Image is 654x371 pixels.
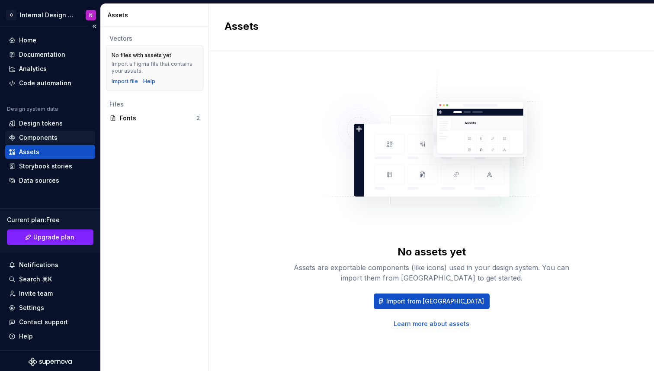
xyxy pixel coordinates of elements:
div: Code automation [19,79,71,87]
div: Invite team [19,289,53,298]
span: Upgrade plan [33,233,74,242]
a: Help [143,78,155,85]
div: Vectors [109,34,200,43]
div: Analytics [19,65,47,73]
button: Import from [GEOGRAPHIC_DATA] [374,294,490,309]
div: Assets [108,11,205,19]
button: Collapse sidebar [88,20,100,32]
div: No assets yet [398,245,466,259]
div: Internal Design System [20,11,75,19]
button: OInternal Design SystemN [2,6,99,24]
div: Data sources [19,176,59,185]
a: Invite team [5,287,95,300]
div: Contact support [19,318,68,326]
div: Help [19,332,33,341]
div: Assets are exportable components (like icons) used in your design system. You can import them fro... [293,262,570,283]
div: Files [109,100,200,109]
div: Storybook stories [19,162,72,171]
div: Components [19,133,58,142]
button: Import file [112,78,138,85]
a: Storybook stories [5,159,95,173]
a: Analytics [5,62,95,76]
a: Upgrade plan [7,229,93,245]
svg: Supernova Logo [29,358,72,366]
a: Settings [5,301,95,315]
a: Components [5,131,95,145]
button: Notifications [5,258,95,272]
a: Assets [5,145,95,159]
div: Design tokens [19,119,63,128]
a: Design tokens [5,116,95,130]
div: Design system data [7,106,58,113]
div: Assets [19,148,39,156]
div: O [6,10,16,20]
span: Import from [GEOGRAPHIC_DATA] [386,297,484,306]
div: Settings [19,303,44,312]
a: Code automation [5,76,95,90]
div: Fonts [120,114,196,123]
a: Home [5,33,95,47]
div: Search ⌘K [19,275,52,284]
div: No files with assets yet [112,52,171,59]
button: Help [5,329,95,343]
a: Learn more about assets [394,319,469,328]
a: Fonts2 [106,111,203,125]
div: Import a Figma file that contains your assets. [112,61,198,74]
div: Current plan : Free [7,216,93,224]
div: Documentation [19,50,65,59]
button: Search ⌘K [5,272,95,286]
a: Data sources [5,174,95,187]
a: Documentation [5,48,95,61]
button: Contact support [5,315,95,329]
div: Home [19,36,36,45]
div: N [89,12,93,19]
h2: Assets [224,19,628,33]
div: 2 [196,115,200,122]
div: Notifications [19,261,58,269]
